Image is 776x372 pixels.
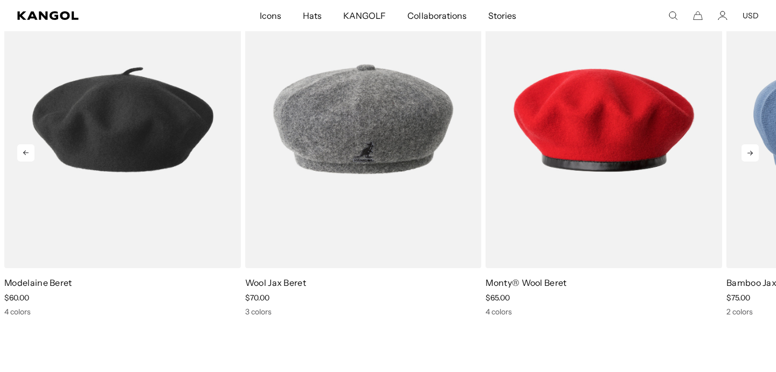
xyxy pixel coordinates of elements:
button: Cart [693,11,703,20]
div: 3 colors [245,307,482,317]
span: $60.00 [4,293,29,303]
div: 4 colors [486,307,722,317]
a: Modelaine Beret [4,277,72,288]
a: Kangol [17,11,172,20]
div: 4 colors [4,307,241,317]
a: Monty® Wool Beret [486,277,566,288]
a: Wool Jax Beret [245,277,306,288]
span: $65.00 [486,293,510,303]
summary: Search here [668,11,678,20]
button: USD [743,11,759,20]
span: $75.00 [726,293,750,303]
span: $70.00 [245,293,269,303]
a: Account [718,11,727,20]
